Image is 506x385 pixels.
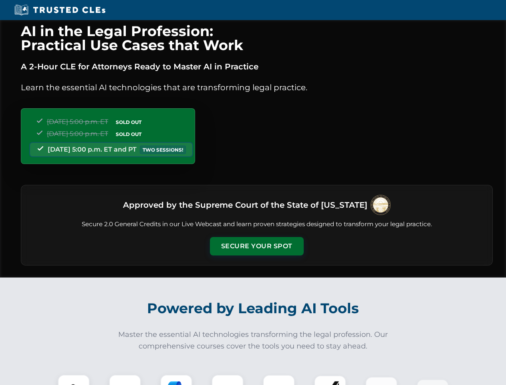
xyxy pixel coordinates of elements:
[12,4,108,16] img: Trusted CLEs
[21,24,493,52] h1: AI in the Legal Profession: Practical Use Cases that Work
[31,294,475,322] h2: Powered by Leading AI Tools
[47,130,108,138] span: [DATE] 5:00 p.m. ET
[31,220,483,229] p: Secure 2.0 General Credits in our Live Webcast and learn proven strategies designed to transform ...
[47,118,108,126] span: [DATE] 5:00 p.m. ET
[21,60,493,73] p: A 2-Hour CLE for Attorneys Ready to Master AI in Practice
[21,81,493,94] p: Learn the essential AI technologies that are transforming legal practice.
[123,198,367,212] h3: Approved by the Supreme Court of the State of [US_STATE]
[113,118,144,126] span: SOLD OUT
[371,195,391,215] img: Supreme Court of Ohio
[113,130,144,138] span: SOLD OUT
[113,329,393,352] p: Master the essential AI technologies transforming the legal profession. Our comprehensive courses...
[210,237,304,255] button: Secure Your Spot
